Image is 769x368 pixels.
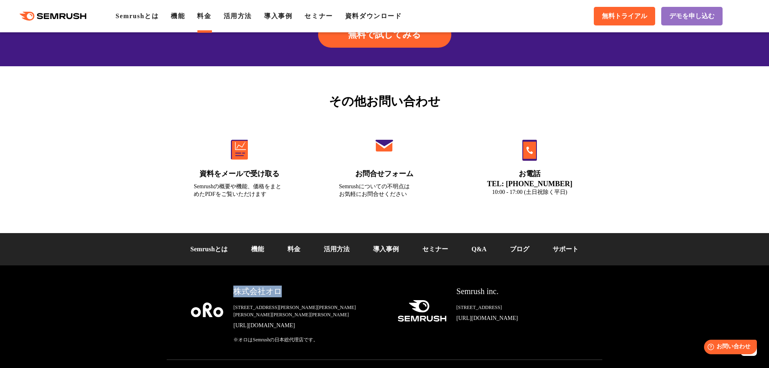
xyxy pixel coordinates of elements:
a: 無料で試してみる [318,22,451,48]
div: TEL: [PHONE_NUMBER] [484,179,575,188]
a: 資料ダウンロード [345,13,402,19]
a: サポート [553,246,578,252]
div: お電話 [484,169,575,179]
a: Q&A [471,246,486,252]
div: [STREET_ADDRESS][PERSON_NAME][PERSON_NAME][PERSON_NAME][PERSON_NAME][PERSON_NAME] [233,304,384,318]
a: 導入事例 [264,13,292,19]
div: Semrush inc. [457,286,578,297]
div: 資料をメールで受け取る [194,169,285,179]
a: セミナー [422,246,448,252]
div: 10:00 - 17:00 (土日祝除く平日) [484,188,575,196]
span: 無料トライアル [602,12,647,21]
div: 株式会社オロ [233,286,384,297]
a: 料金 [197,13,211,19]
a: セミナー [304,13,333,19]
span: 無料で試してみる [348,29,421,41]
a: 機能 [171,13,185,19]
span: デモを申し込む [669,12,715,21]
a: ブログ [510,246,529,252]
div: [STREET_ADDRESS] [457,304,578,311]
a: [URL][DOMAIN_NAME] [233,322,384,330]
img: oro company [191,303,223,317]
a: Semrushとは [191,246,228,252]
a: お問合せフォーム Semrushについての不明点はお気軽にお問合せください [322,122,447,208]
a: 無料トライアル [594,7,655,25]
div: その他お問い合わせ [167,92,602,110]
a: 料金 [287,246,300,252]
a: 資料をメールで受け取る Semrushの概要や機能、価格をまとめたPDFをご覧いただけます [177,122,302,208]
a: 導入事例 [373,246,399,252]
a: [URL][DOMAIN_NAME] [457,314,578,322]
div: お問合せフォーム [339,169,430,179]
a: Semrushとは [115,13,159,19]
div: Semrushの概要や機能、価格をまとめたPDFをご覧いただけます [194,183,285,198]
div: Semrushについての不明点は お気軽にお問合せください [339,183,430,198]
a: 活用方法 [224,13,252,19]
div: ※オロはSemrushの日本総代理店です。 [233,336,384,343]
iframe: Help widget launcher [697,336,760,359]
a: 活用方法 [324,246,350,252]
a: 機能 [251,246,264,252]
a: デモを申し込む [661,7,723,25]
